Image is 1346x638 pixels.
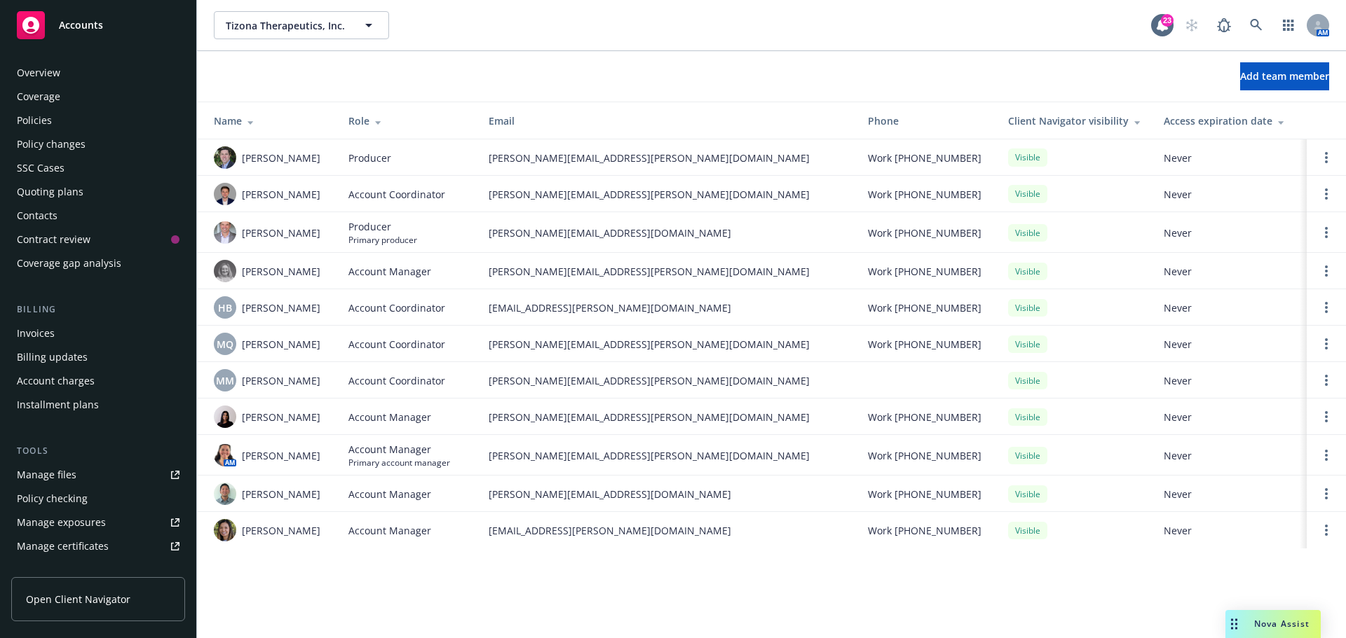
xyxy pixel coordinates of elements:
[217,337,233,352] span: MQ
[489,487,845,501] span: [PERSON_NAME][EMAIL_ADDRESS][DOMAIN_NAME]
[11,6,185,45] a: Accounts
[17,181,83,203] div: Quoting plans
[1318,522,1335,539] a: Open options
[11,370,185,392] a: Account charges
[214,405,236,428] img: photo
[1274,11,1303,39] a: Switch app
[489,337,845,352] span: [PERSON_NAME][EMAIL_ADDRESS][PERSON_NAME][DOMAIN_NAME]
[1318,299,1335,316] a: Open options
[242,226,320,240] span: [PERSON_NAME]
[1318,335,1335,352] a: Open options
[1164,264,1296,279] span: Never
[242,264,320,279] span: [PERSON_NAME]
[214,146,236,169] img: photo
[1210,11,1238,39] a: Report a Bug
[1164,448,1296,463] span: Never
[11,322,185,345] a: Invoices
[11,394,185,416] a: Installment plans
[1178,11,1206,39] a: Start snowing
[11,464,185,486] a: Manage files
[1161,14,1174,27] div: 23
[868,113,986,128] div: Phone
[489,113,845,128] div: Email
[242,410,320,424] span: [PERSON_NAME]
[489,373,845,388] span: [PERSON_NAME][EMAIL_ADDRESS][PERSON_NAME][DOMAIN_NAME]
[26,592,130,606] span: Open Client Navigator
[11,157,185,179] a: SSC Cases
[242,187,320,202] span: [PERSON_NAME]
[242,448,320,463] span: [PERSON_NAME]
[17,394,99,416] div: Installment plans
[1164,410,1296,424] span: Never
[11,62,185,84] a: Overview
[1242,11,1270,39] a: Search
[11,511,185,534] span: Manage exposures
[214,519,236,541] img: photo
[348,373,445,388] span: Account Coordinator
[868,410,981,424] span: Work [PHONE_NUMBER]
[11,303,185,317] div: Billing
[1008,263,1047,280] div: Visible
[489,151,845,165] span: [PERSON_NAME][EMAIL_ADDRESS][PERSON_NAME][DOMAIN_NAME]
[1164,523,1296,538] span: Never
[348,151,391,165] span: Producer
[489,523,845,538] span: [EMAIL_ADDRESS][PERSON_NAME][DOMAIN_NAME]
[1164,487,1296,501] span: Never
[11,228,185,251] a: Contract review
[11,535,185,557] a: Manage certificates
[868,300,981,315] span: Work [PHONE_NUMBER]
[17,228,90,251] div: Contract review
[11,181,185,203] a: Quoting plans
[1240,69,1329,83] span: Add team member
[1008,335,1047,353] div: Visible
[1318,149,1335,166] a: Open options
[1318,186,1335,202] a: Open options
[489,300,845,315] span: [EMAIL_ADDRESS][PERSON_NAME][DOMAIN_NAME]
[218,300,232,315] span: HB
[868,523,981,538] span: Work [PHONE_NUMBER]
[868,337,981,352] span: Work [PHONE_NUMBER]
[1164,113,1296,128] div: Access expiration date
[11,133,185,155] a: Policy changes
[1164,300,1296,315] span: Never
[17,464,76,486] div: Manage files
[1225,610,1321,638] button: Nova Assist
[1008,408,1047,426] div: Visible
[11,85,185,108] a: Coverage
[17,511,106,534] div: Manage exposures
[17,487,88,510] div: Policy checking
[1164,373,1296,388] span: Never
[11,252,185,275] a: Coverage gap analysis
[214,483,236,505] img: photo
[1318,372,1335,389] a: Open options
[11,346,185,368] a: Billing updates
[868,187,981,202] span: Work [PHONE_NUMBER]
[868,226,981,240] span: Work [PHONE_NUMBER]
[11,109,185,132] a: Policies
[348,523,431,538] span: Account Manager
[489,264,845,279] span: [PERSON_NAME][EMAIL_ADDRESS][PERSON_NAME][DOMAIN_NAME]
[348,113,466,128] div: Role
[1008,148,1047,166] div: Visible
[242,487,320,501] span: [PERSON_NAME]
[348,487,431,501] span: Account Manager
[348,187,445,202] span: Account Coordinator
[1318,224,1335,241] a: Open options
[214,183,236,205] img: photo
[1008,224,1047,242] div: Visible
[1318,408,1335,425] a: Open options
[1164,226,1296,240] span: Never
[11,487,185,510] a: Policy checking
[17,346,88,368] div: Billing updates
[348,234,417,246] span: Primary producer
[1008,299,1047,317] div: Visible
[17,322,55,345] div: Invoices
[214,444,236,466] img: photo
[1008,522,1047,539] div: Visible
[214,11,389,39] button: Tizona Therapeutics, Inc.
[1318,263,1335,279] a: Open options
[1008,113,1141,128] div: Client Navigator visibility
[214,113,326,128] div: Name
[242,523,320,538] span: [PERSON_NAME]
[214,260,236,282] img: photo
